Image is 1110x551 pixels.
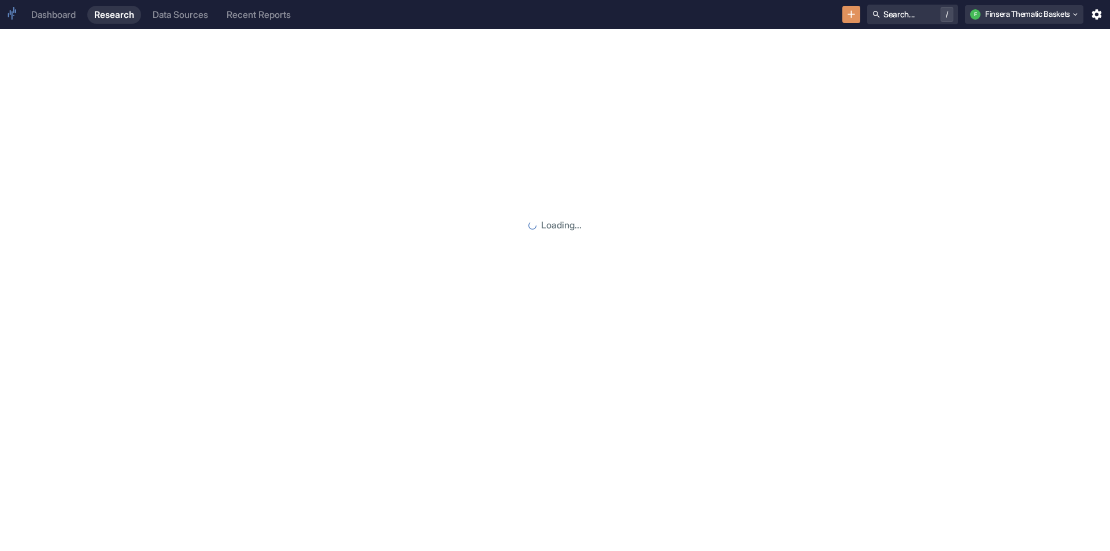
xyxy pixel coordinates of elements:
div: F [970,9,980,20]
button: Search.../ [867,5,958,24]
div: Data Sources [153,9,208,20]
a: Research [87,6,141,24]
a: Data Sources [146,6,215,24]
div: Research [94,9,134,20]
a: Recent Reports [220,6,298,24]
div: Recent Reports [227,9,291,20]
button: New Resource [842,6,860,24]
div: Dashboard [31,9,76,20]
button: FFinsera Thematic Baskets [965,5,1083,24]
a: Dashboard [24,6,83,24]
p: Loading... [541,219,582,232]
